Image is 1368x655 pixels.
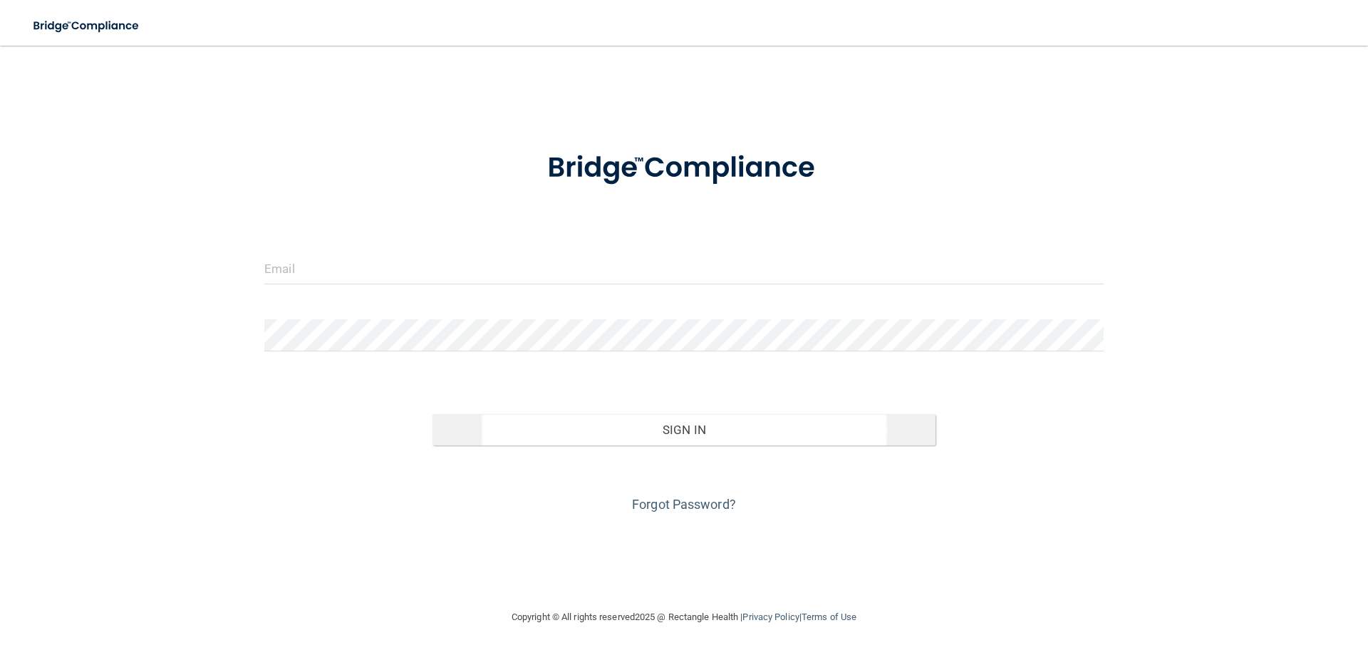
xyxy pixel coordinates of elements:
[264,252,1104,284] input: Email
[742,612,799,622] a: Privacy Policy
[432,414,936,445] button: Sign In
[518,131,850,205] img: bridge_compliance_login_screen.278c3ca4.svg
[632,497,736,512] a: Forgot Password?
[424,594,944,640] div: Copyright © All rights reserved 2025 @ Rectangle Health | |
[21,11,152,41] img: bridge_compliance_login_screen.278c3ca4.svg
[802,612,856,622] a: Terms of Use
